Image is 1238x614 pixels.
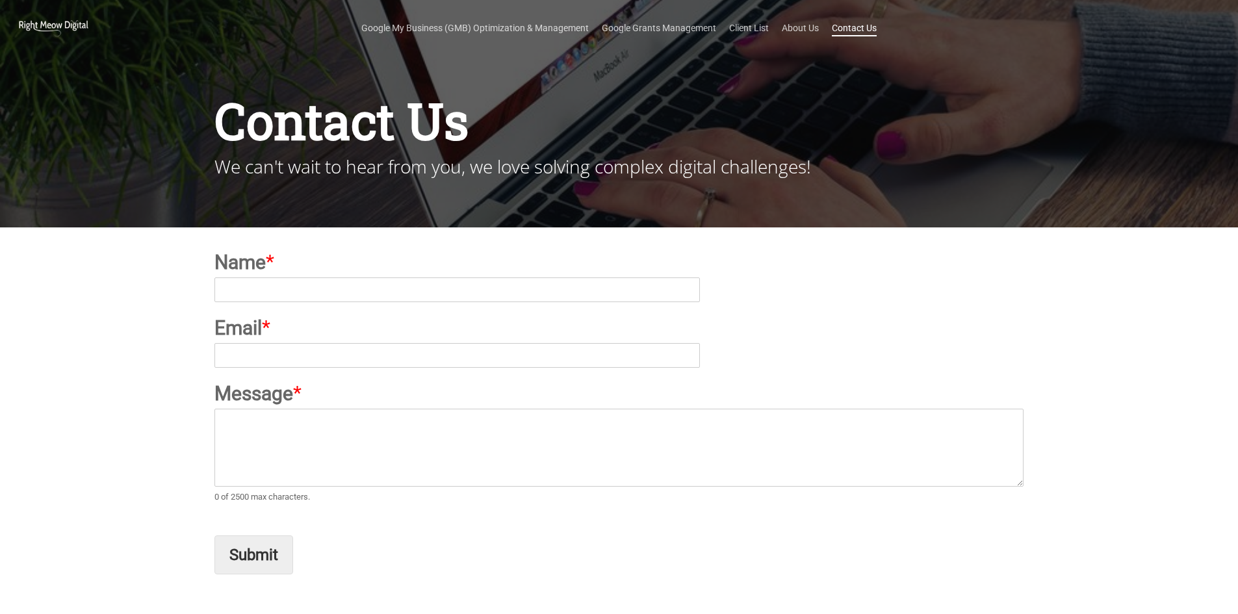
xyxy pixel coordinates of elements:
a: Client List [729,21,769,34]
h1: Contact Us [214,89,1024,152]
a: Google My Business (GMB) Optimization & Management [361,21,589,34]
span: We can't wait to hear from you, we love solving complex digital challenges! [214,154,811,179]
button: Submit [214,535,293,574]
label: Email [214,315,1024,340]
a: About Us [782,21,819,34]
div: 0 of 2500 max characters. [214,492,1024,503]
label: Message [214,381,1024,406]
a: Google Grants Management [602,21,716,34]
a: Contact Us [832,21,877,34]
label: Name [214,249,1024,275]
